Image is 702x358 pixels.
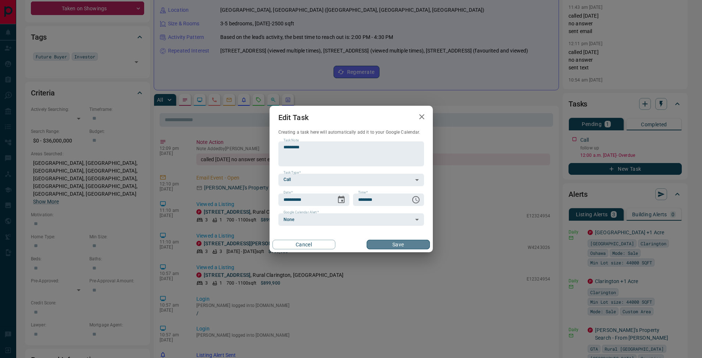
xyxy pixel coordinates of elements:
[272,240,335,249] button: Cancel
[358,190,368,195] label: Time
[284,210,319,215] label: Google Calendar Alert
[409,192,423,207] button: Choose time, selected time is 12:00 AM
[284,190,293,195] label: Date
[278,174,424,186] div: Call
[284,170,301,175] label: Task Type
[278,213,424,226] div: None
[334,192,349,207] button: Choose date, selected date is Aug 20, 2025
[278,129,424,135] p: Creating a task here will automatically add it to your Google Calendar.
[270,106,317,129] h2: Edit Task
[367,240,430,249] button: Save
[284,138,299,143] label: Task Note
